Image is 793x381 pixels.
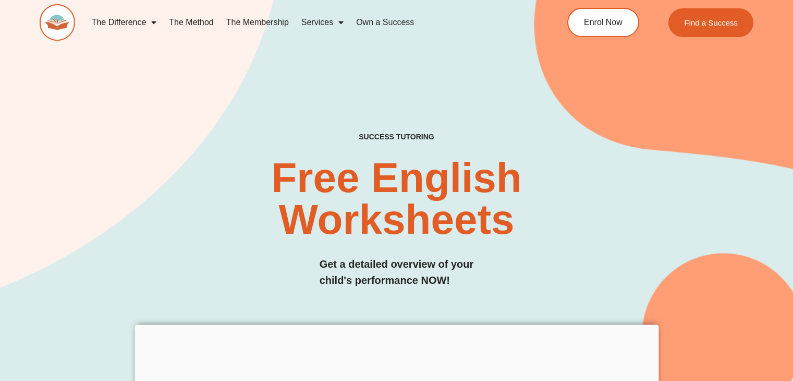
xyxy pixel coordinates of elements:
a: Own a Success [350,10,420,34]
a: The Method [163,10,219,34]
a: The Difference [86,10,163,34]
a: Services [295,10,350,34]
a: The Membership [220,10,295,34]
nav: Menu [86,10,527,34]
h2: Free English Worksheets​ [161,157,632,241]
h4: SUCCESS TUTORING​ [291,133,502,141]
h3: Get a detailed overview of your child's performance NOW! [320,256,474,289]
span: Enrol Now [584,18,623,27]
span: Find a Success [684,19,738,27]
a: Find a Success [668,8,753,37]
a: Enrol Now [567,8,639,37]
